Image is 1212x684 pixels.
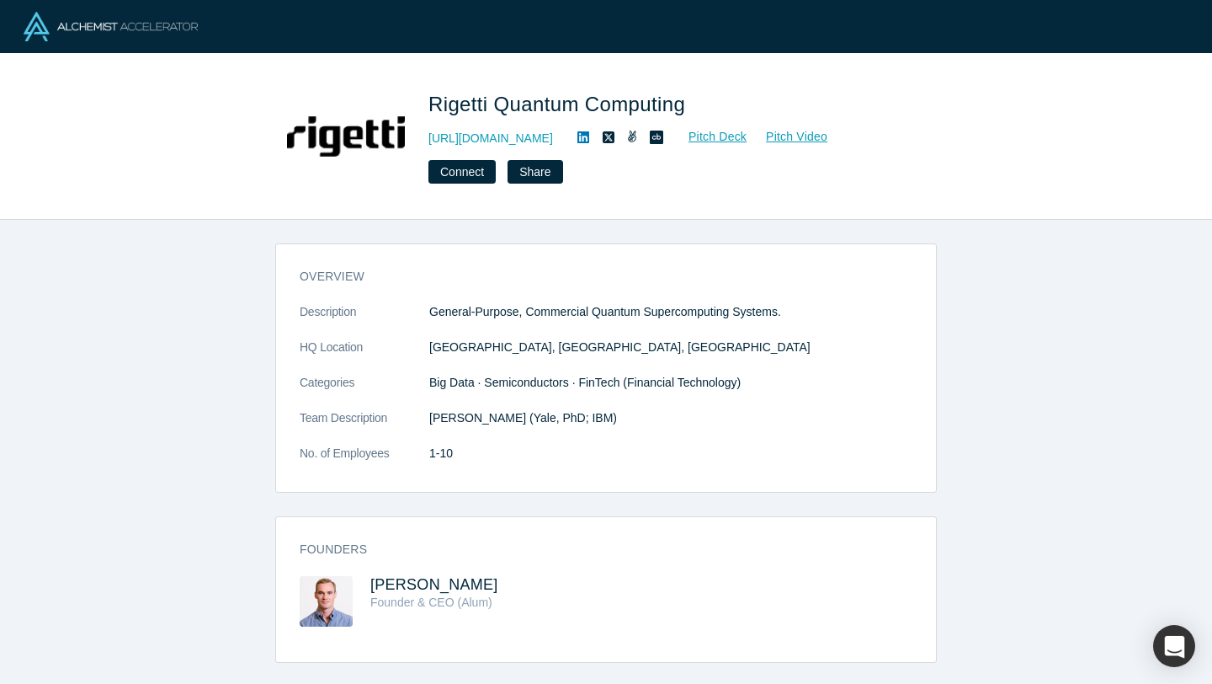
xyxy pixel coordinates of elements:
span: Founder & CEO (Alum) [370,596,492,609]
button: Connect [428,160,496,184]
a: [URL][DOMAIN_NAME] [428,130,553,147]
dt: Description [300,303,429,339]
img: Alchemist Logo [24,12,198,41]
dt: Team Description [300,409,429,445]
img: Rigetti Quantum Computing's Logo [287,77,405,195]
dd: 1-10 [429,445,912,462]
dd: [GEOGRAPHIC_DATA], [GEOGRAPHIC_DATA], [GEOGRAPHIC_DATA] [429,339,912,356]
p: [PERSON_NAME] (Yale, PhD; IBM) [429,409,912,427]
dt: Categories [300,374,429,409]
button: Share [508,160,562,184]
p: General-Purpose, Commercial Quantum Supercomputing Systems. [429,303,912,321]
dt: HQ Location [300,339,429,374]
h3: overview [300,268,889,286]
a: [PERSON_NAME] [370,576,498,593]
dt: No. of Employees [300,445,429,480]
a: Pitch Video [747,127,828,147]
span: Big Data · Semiconductors · FinTech (Financial Technology) [429,376,741,389]
span: Rigetti Quantum Computing [428,93,691,115]
a: Pitch Deck [670,127,747,147]
h3: Founders [300,541,889,558]
img: Chad Rigetti's Profile Image [300,576,353,627]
